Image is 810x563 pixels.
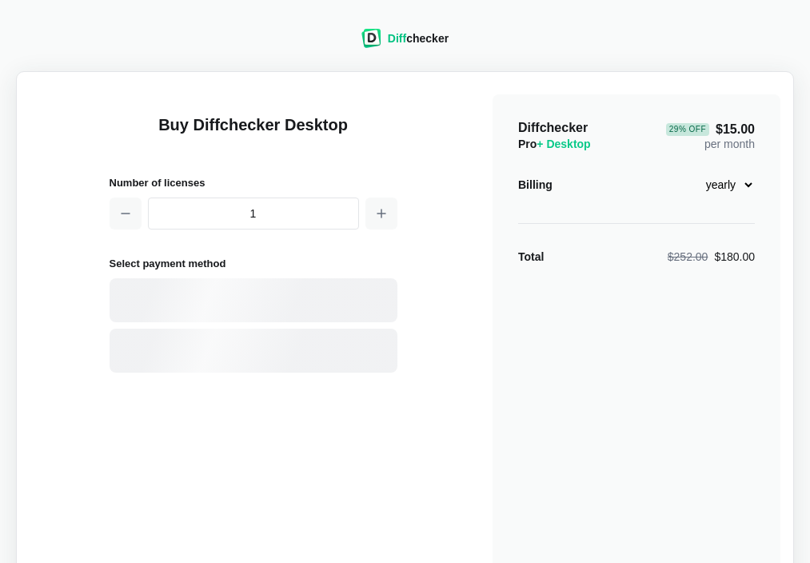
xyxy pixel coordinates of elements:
a: Diffchecker logoDiffchecker [361,38,449,50]
h2: Number of licenses [110,174,397,191]
span: Diff [388,32,406,45]
div: Billing [518,177,553,193]
span: Pro [518,138,591,150]
span: $252.00 [668,250,708,263]
span: + Desktop [537,138,590,150]
h2: Select payment method [110,255,397,272]
input: 1 [148,198,359,230]
div: checker [388,30,449,46]
div: 29 % Off [666,123,709,136]
div: per month [666,120,755,152]
h1: Buy Diffchecker Desktop [110,114,397,155]
span: $15.00 [666,123,755,136]
strong: Total [518,250,544,263]
img: Diffchecker logo [361,29,381,48]
span: Diffchecker [518,121,588,134]
div: $180.00 [668,249,755,265]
